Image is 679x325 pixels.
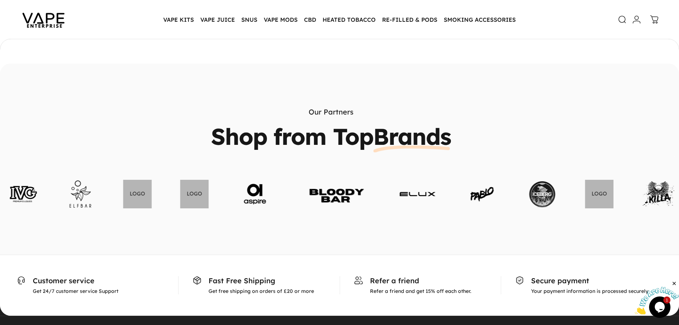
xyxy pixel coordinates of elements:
[160,12,519,27] nav: Primary
[197,12,238,27] summary: VAPE JUICE
[319,12,379,27] summary: HEATED TOBACCO
[33,276,118,285] p: Customer service
[160,12,197,27] summary: VAPE KITS
[370,276,471,285] p: Refer a friend
[370,288,471,294] p: Refer a friend and get 15% off each other.
[261,12,301,27] summary: VAPE MODS
[635,280,679,314] iframe: chat widget
[441,12,519,27] summary: SMOKING ACCESSORIES
[531,276,648,285] p: Secure payment
[33,288,118,294] p: Get 24/7 customer service Support
[373,125,451,148] em: Brands
[209,276,314,285] p: Fast Free Shipping
[379,12,441,27] summary: RE-FILLED & PODS
[647,12,662,27] a: 0 items
[209,288,314,294] p: Get free shipping on orders of £20 or more
[238,12,261,27] summary: SNUS
[531,288,648,294] p: Your payment information is processed securely
[11,3,76,36] img: Vape Enterprise
[301,12,319,27] summary: CBD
